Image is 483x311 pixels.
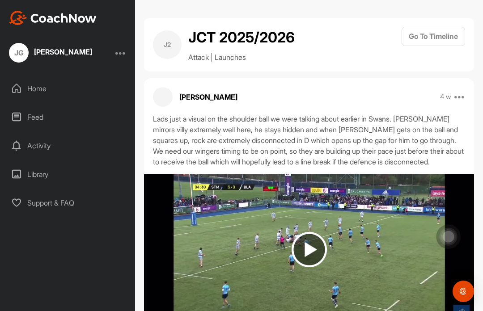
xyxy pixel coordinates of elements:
[5,163,131,185] div: Library
[34,48,92,55] div: [PERSON_NAME]
[153,113,465,167] div: Lads just a visual on the shoulder ball we were talking about earlier in Swans. [PERSON_NAME] mir...
[5,77,131,100] div: Home
[292,232,327,267] img: play
[9,11,97,25] img: CoachNow
[440,92,451,101] p: 4 w
[5,192,131,214] div: Support & FAQ
[9,43,29,63] div: JG
[179,92,237,102] p: [PERSON_NAME]
[188,27,295,48] h2: JCT 2025/2026
[402,27,465,63] a: Go To Timeline
[402,27,465,46] button: Go To Timeline
[153,30,182,59] div: J2
[5,106,131,128] div: Feed
[5,134,131,157] div: Activity
[453,281,474,302] div: Open Intercom Messenger
[188,52,295,63] p: Attack | Launches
